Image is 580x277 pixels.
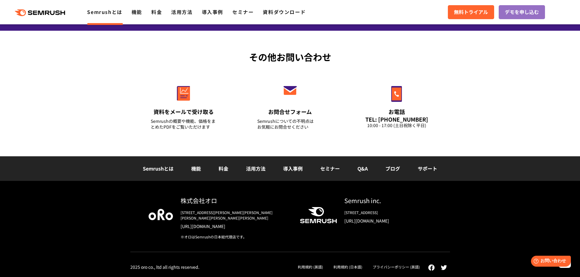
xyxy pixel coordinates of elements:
div: [STREET_ADDRESS][PERSON_NAME][PERSON_NAME][PERSON_NAME][PERSON_NAME][PERSON_NAME] [181,210,290,221]
span: 無料トライアル [454,8,488,16]
a: Q&A [357,165,368,172]
div: 株式会社オロ [181,196,290,205]
div: 10:00 - 17:00 (土日祝除く平日) [364,123,430,128]
a: 利用規約 (英語) [298,264,323,269]
img: facebook [428,264,435,271]
div: 2025 oro co., ltd all rights reserved. [130,264,199,270]
div: お問合せフォーム [257,108,323,116]
a: お問合せフォーム Semrushについての不明点はお気軽にお問合せください [244,73,336,137]
a: 活用方法 [171,8,192,16]
a: 資料ダウンロード [263,8,306,16]
a: Semrushとは [87,8,122,16]
a: 機能 [191,165,201,172]
img: oro company [149,209,173,220]
a: 利用規約 (日本語) [333,264,362,269]
a: 導入事例 [202,8,223,16]
a: Semrushとは [143,165,174,172]
a: サポート [418,165,437,172]
a: [URL][DOMAIN_NAME] [181,223,290,229]
div: Semrush inc. [344,196,432,205]
a: セミナー [320,165,340,172]
a: [URL][DOMAIN_NAME] [344,218,432,224]
div: 資料をメールで受け取る [151,108,216,116]
div: [STREET_ADDRESS] [344,210,432,215]
a: ブログ [385,165,400,172]
a: 無料トライアル [448,5,494,19]
a: プライバシーポリシー (英語) [373,264,420,269]
div: Semrushについての不明点は お気軽にお問合せください [257,118,323,130]
a: 資料をメールで受け取る Semrushの概要や機能、価格をまとめたPDFをご覧いただけます [138,73,229,137]
a: 機能 [132,8,142,16]
div: Semrushの概要や機能、価格をまとめたPDFをご覧いただけます [151,118,216,130]
div: ※オロはSemrushの日本総代理店です。 [181,234,290,240]
iframe: Help widget launcher [526,253,573,270]
div: TEL: [PHONE_NUMBER] [364,116,430,123]
div: その他お問い合わせ [130,50,450,64]
a: 導入事例 [283,165,303,172]
a: 活用方法 [246,165,265,172]
img: twitter [441,265,447,270]
a: セミナー [232,8,254,16]
a: 料金 [151,8,162,16]
a: 料金 [219,165,228,172]
a: デモを申し込む [499,5,545,19]
div: お電話 [364,108,430,116]
span: デモを申し込む [505,8,539,16]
